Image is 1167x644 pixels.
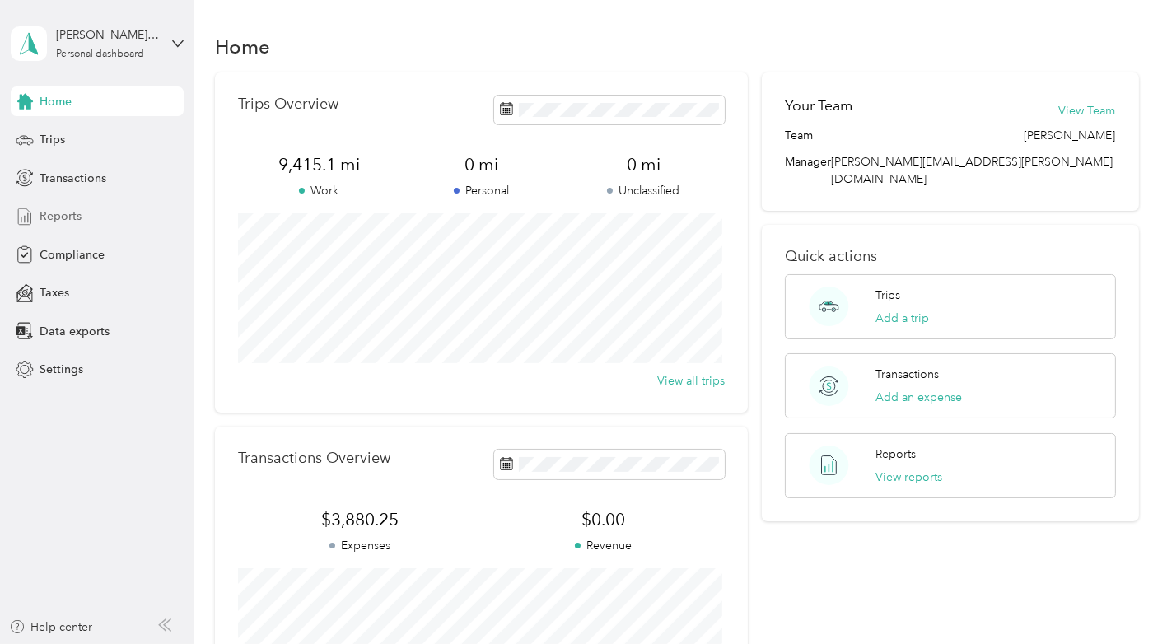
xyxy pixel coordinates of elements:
[1075,552,1167,644] iframe: Everlance-gr Chat Button Frame
[481,508,724,531] span: $0.00
[56,26,159,44] div: [PERSON_NAME] [PERSON_NAME]
[40,361,83,378] span: Settings
[40,131,65,148] span: Trips
[56,49,144,59] div: Personal dashboard
[238,96,338,113] p: Trips Overview
[40,323,110,340] span: Data exports
[875,287,900,304] p: Trips
[9,618,93,636] button: Help center
[40,246,105,264] span: Compliance
[1025,127,1116,144] span: [PERSON_NAME]
[40,93,72,110] span: Home
[785,127,813,144] span: Team
[238,508,481,531] span: $3,880.25
[40,170,106,187] span: Transactions
[40,284,69,301] span: Taxes
[238,182,400,199] p: Work
[238,537,481,554] p: Expenses
[875,389,962,406] button: Add an expense
[875,446,916,463] p: Reports
[238,450,390,467] p: Transactions Overview
[831,155,1113,186] span: [PERSON_NAME][EMAIL_ADDRESS][PERSON_NAME][DOMAIN_NAME]
[40,208,82,225] span: Reports
[875,469,942,486] button: View reports
[875,366,939,383] p: Transactions
[215,38,270,55] h1: Home
[562,182,725,199] p: Unclassified
[481,537,724,554] p: Revenue
[238,153,400,176] span: 9,415.1 mi
[785,248,1115,265] p: Quick actions
[785,153,831,188] span: Manager
[562,153,725,176] span: 0 mi
[400,182,562,199] p: Personal
[1059,102,1116,119] button: View Team
[785,96,852,116] h2: Your Team
[400,153,562,176] span: 0 mi
[875,310,929,327] button: Add a trip
[657,372,725,390] button: View all trips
